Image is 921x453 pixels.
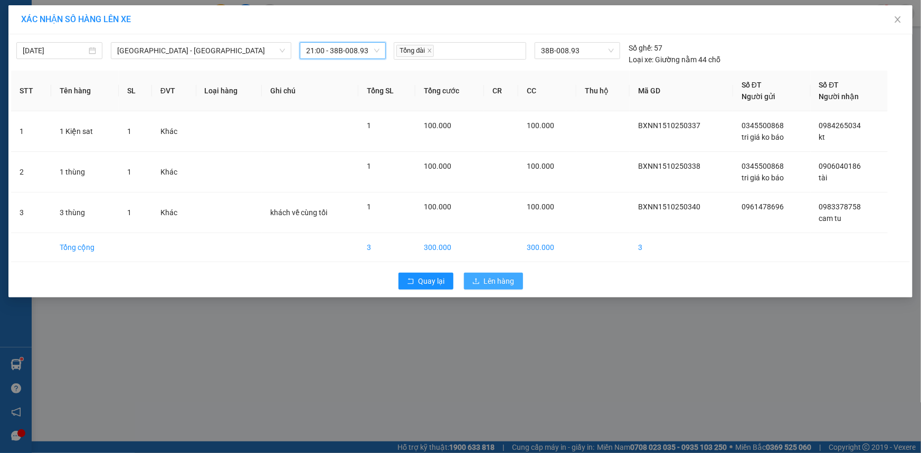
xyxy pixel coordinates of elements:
span: rollback [407,277,414,286]
span: Số ĐT [819,81,839,89]
span: 21:00 - 38B-008.93 [306,43,379,59]
td: Khác [152,111,196,152]
span: Người gửi [742,92,775,101]
span: 38B-008.93 [541,43,614,59]
th: CR [484,71,518,111]
span: 1 [127,208,131,217]
span: Số ĐT [742,81,762,89]
span: 0983378758 [819,203,861,211]
th: Tên hàng [51,71,119,111]
button: rollbackQuay lại [398,273,453,290]
span: BXNN1510250340 [638,203,700,211]
span: tri giá ko báo [742,133,784,141]
td: Khác [152,192,196,233]
th: CC [518,71,576,111]
span: tri giá ko báo [742,174,784,182]
span: Người nhận [819,92,859,101]
span: Số ghế: [629,42,652,54]
span: 100.000 [424,162,451,170]
span: tài [819,174,828,182]
span: 1 [367,203,371,211]
div: Giường nằm 44 chỗ [629,54,720,65]
li: [PERSON_NAME] [5,63,118,78]
td: 1 Kiện sat [51,111,119,152]
td: 2 [11,152,51,192]
th: Loại hàng [196,71,262,111]
span: 100.000 [527,121,554,130]
span: BXNN1510250338 [638,162,700,170]
span: 100.000 [527,203,554,211]
span: Quay lại [419,275,445,287]
li: In ngày: 14:09 15/10 [5,78,118,93]
span: 1 [367,162,371,170]
span: 1 [127,127,131,136]
span: cam tu [819,214,842,223]
th: Mã GD [630,71,733,111]
span: close [894,15,902,24]
th: ĐVT [152,71,196,111]
th: SL [119,71,152,111]
span: kt [819,133,825,141]
td: 3 thùng [51,192,119,233]
span: Hà Nội - Kỳ Anh [117,43,285,59]
td: 3 [11,192,51,233]
span: BXNN1510250337 [638,121,700,130]
td: 1 thùng [51,152,119,192]
td: 1 [11,111,51,152]
td: 3 [358,233,416,262]
span: Tổng đài [396,45,433,57]
th: STT [11,71,51,111]
button: Close [883,5,913,35]
td: 300.000 [415,233,483,262]
span: 0345500868 [742,121,784,130]
span: Loại xe: [629,54,653,65]
th: Tổng SL [358,71,416,111]
span: 100.000 [527,162,554,170]
th: Ghi chú [262,71,358,111]
input: 15/10/2025 [23,45,87,56]
button: uploadLên hàng [464,273,523,290]
span: 0345500868 [742,162,784,170]
td: Tổng cộng [51,233,119,262]
span: 0906040186 [819,162,861,170]
span: 1 [367,121,371,130]
span: close [427,48,432,53]
td: 3 [630,233,733,262]
span: Lên hàng [484,275,515,287]
td: 300.000 [518,233,576,262]
span: XÁC NHẬN SỐ HÀNG LÊN XE [21,14,131,24]
th: Tổng cước [415,71,483,111]
th: Thu hộ [576,71,630,111]
span: 0961478696 [742,203,784,211]
span: down [279,47,286,54]
span: khách về cùng tối [270,208,327,217]
td: Khác [152,152,196,192]
span: 1 [127,168,131,176]
span: 0984265034 [819,121,861,130]
span: upload [472,277,480,286]
div: 57 [629,42,662,54]
span: 100.000 [424,121,451,130]
span: 100.000 [424,203,451,211]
